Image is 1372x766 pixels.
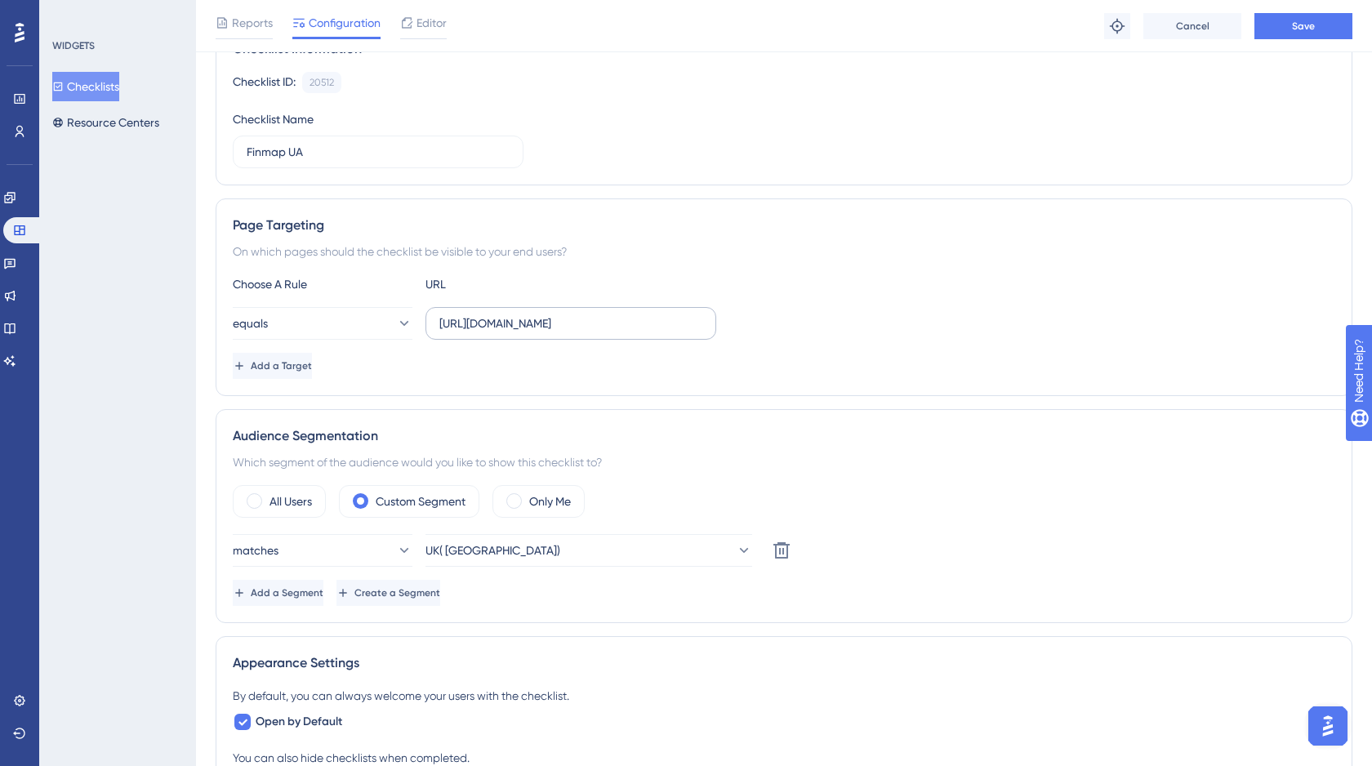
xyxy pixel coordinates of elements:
[93,247,254,261] div: joined the conversation
[310,76,334,89] div: 20512
[251,586,323,599] span: Add a Segment
[52,108,159,137] button: Resource Centers
[104,535,117,548] button: Start recording
[13,374,268,530] div: Hi [PERSON_NAME],The materials can show up to any user group you want, if you set or create auser...
[25,535,38,548] button: Upload attachment
[354,586,440,599] span: Create a Segment
[251,359,312,372] span: Add a Target
[280,528,306,554] button: Send a message…
[1292,20,1315,33] span: Save
[233,109,314,129] div: Checklist Name
[336,580,440,606] button: Create a Segment
[13,374,314,566] div: Diênifer says…
[26,291,255,323] div: Hi [PERSON_NAME], hope you're doing well!
[26,384,255,400] div: Hi [PERSON_NAME],
[14,501,313,528] textarea: Message…
[233,452,1335,472] div: Which segment of the audience would you like to show this checklist to?
[78,535,91,548] button: Gif picker
[1254,13,1352,39] button: Save
[529,492,571,511] label: Only Me
[26,465,255,497] div: You can check more details in this .
[439,314,702,332] input: yourwebsite.com/path
[47,9,73,35] img: Profile image for Diênifer
[1176,20,1209,33] span: Cancel
[425,534,752,567] button: UK( [GEOGRAPHIC_DATA])
[233,580,323,606] button: Add a Segment
[1303,701,1352,750] iframe: UserGuiding AI Assistant Launcher
[233,541,278,560] span: matches
[233,307,412,340] button: equals
[233,686,1335,706] div: By default, you can always welcome your users with the checklist.
[47,481,83,494] a: article
[247,143,510,161] input: Type your Checklist name
[425,274,605,294] div: URL
[416,13,447,33] span: Editor
[233,353,312,379] button: Add a Target
[79,20,112,37] p: Active
[233,242,1335,261] div: On which pages should the checklist be visible to your end users?
[233,216,1335,235] div: Page Targeting
[26,408,255,456] div: The materials can show up to any user group you want, if you set or create a for them.
[233,314,268,333] span: equals
[309,13,381,33] span: Configuration
[72,140,301,220] div: Hi, could you please tell me where I can set it so that checklists and guides are shown only for ...
[425,541,560,560] span: UK( [GEOGRAPHIC_DATA])
[256,7,287,38] button: Home
[1143,13,1241,39] button: Cancel
[233,72,296,93] div: Checklist ID:
[13,243,314,281] div: Diênifer says…
[93,248,138,260] b: Diênifer
[51,535,65,548] button: Emoji picker
[13,281,314,374] div: Diênifer says…
[287,7,316,36] div: Close
[233,534,412,567] button: matches
[52,72,119,101] button: Checklists
[11,7,42,38] button: go back
[33,441,122,454] b: user segment
[232,13,273,33] span: Reports
[79,8,131,20] h1: Diênifer
[233,426,1335,446] div: Audience Segmentation
[52,39,95,52] div: WIDGETS
[233,274,412,294] div: Choose A Rule
[26,331,255,363] div: I am checking your message and will get back to you shortly.
[72,246,88,262] img: Profile image for Diênifer
[38,4,102,24] span: Need Help?
[13,281,268,372] div: Hi [PERSON_NAME], hope you're doing well!I am checking your message and will get back to you shor...
[256,712,342,732] span: Open by Default
[269,492,312,511] label: All Users
[376,492,465,511] label: Custom Segment
[233,653,1335,673] div: Appearance Settings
